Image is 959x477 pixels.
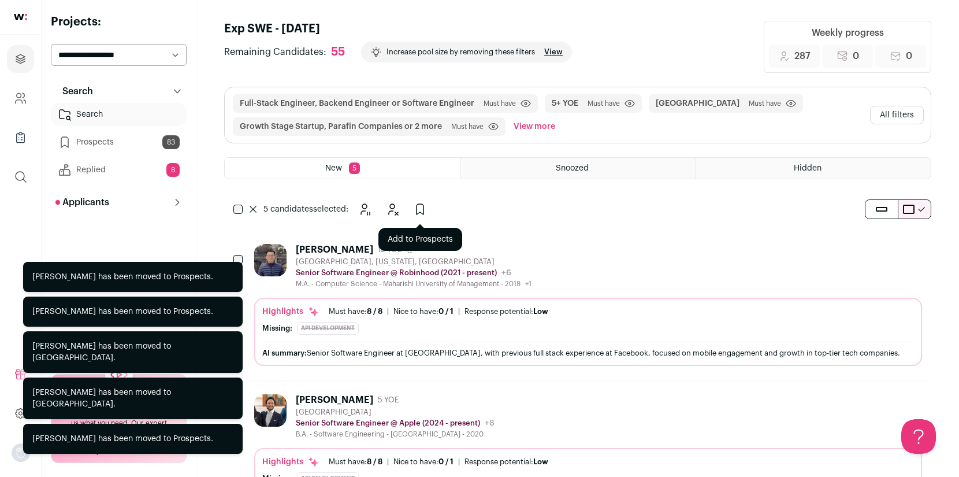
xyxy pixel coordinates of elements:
img: aa5cf5c9004675f4fbe9920a07ecdbb39966ba6e1f08922ec3991684b2941d4b [254,244,287,276]
button: Snooze [353,198,376,221]
span: 83 [162,135,180,149]
p: Applicants [55,195,109,209]
img: wellfound-shorthand-0d5821cbd27db2630d0214b213865d53afaa358527fdda9d0ea32b1df1b89c2c.svg [14,14,27,20]
div: B.A. - Software Engineering - [GEOGRAPHIC_DATA] - 2020 [296,430,495,439]
span: +8 [485,419,495,427]
button: All filters [870,106,924,124]
a: Prospects83 [51,131,187,154]
ul: | | [329,457,548,467]
div: API development [297,322,359,335]
div: M.A. - Computer Science - Maharishi University of Management - 2018 [296,279,531,289]
button: Applicants [51,191,187,214]
span: +1 [525,280,531,287]
button: [GEOGRAPHIC_DATA] [656,98,739,109]
div: Add to Prospects [378,228,462,251]
div: [PERSON_NAME] [296,394,373,406]
span: 8 / 8 [367,458,382,465]
div: Nice to have: [393,307,454,316]
a: Snoozed [460,158,695,179]
span: New [325,164,342,172]
div: Highlights [262,306,319,317]
img: ac844115f67e679ac97afb961241cf9dcf54bd74537456913c95a6594d22af4b [254,394,287,427]
div: Must have: [329,307,382,316]
a: Hidden [696,158,931,179]
button: Search [51,80,187,103]
div: Response potential: [464,457,548,467]
div: [PERSON_NAME] has been moved to [GEOGRAPHIC_DATA]. [32,341,233,364]
div: Must have: [329,457,382,467]
div: [PERSON_NAME] has been moved to Prospects. [32,271,213,283]
span: 8 / 8 [367,308,382,315]
div: [PERSON_NAME] [296,244,373,256]
span: 0 / 1 [438,308,454,315]
h2: Projects: [51,14,187,30]
a: Company Lists [7,124,34,151]
a: Company and ATS Settings [7,84,34,112]
span: Low [533,308,548,315]
button: Open dropdown [12,443,30,462]
div: Missing: [262,324,292,333]
button: Growth Stage Startup, Parafin Companies or 2 more [240,121,442,132]
a: View [544,47,563,57]
button: 5+ YOE [552,98,578,109]
p: Increase pool size by removing these filters [386,47,535,57]
div: [PERSON_NAME] has been moved to [GEOGRAPHIC_DATA]. [32,387,233,410]
span: +6 [501,269,511,277]
div: [GEOGRAPHIC_DATA] [296,408,495,417]
span: 15 YOE [378,245,402,254]
div: Nice to have: [393,457,454,467]
a: Search [51,103,187,126]
p: Senior Software Engineer @ Apple (2024 - present) [296,419,480,428]
button: View more [511,117,557,136]
span: 5 candidates [263,205,313,213]
span: 0 / 1 [438,458,454,465]
button: Full-Stack Engineer, Backend Engineer or Software Engineer [240,98,474,109]
span: 287 [794,49,811,63]
span: 0 [906,49,912,63]
span: Remaining Candidates: [224,45,326,59]
span: Must have [451,122,484,131]
button: Hide [381,198,404,221]
h1: Exp SWE - [DATE] [224,21,572,37]
span: 8 [166,163,180,177]
span: 5 [349,162,360,174]
span: 5 YOE [378,395,399,405]
span: Must have [588,99,620,108]
a: Replied8 [51,158,187,182]
span: selected: [263,204,348,215]
div: [PERSON_NAME] has been moved to Prospects. [32,433,213,445]
div: Response potential: [464,307,548,316]
div: Senior Software Engineer at [GEOGRAPHIC_DATA], with previous full stack experience at Facebook, f... [262,347,914,359]
span: Must have [484,99,516,108]
a: Projects [7,45,34,73]
iframe: Help Scout Beacon - Open [901,419,936,454]
button: Add to Prospects [408,198,432,221]
div: Weekly progress [812,26,884,40]
p: Search [55,84,93,98]
div: [PERSON_NAME] has been moved to Prospects. [32,306,213,317]
span: Hidden [794,164,822,172]
span: Low [533,458,548,465]
span: 0 [853,49,859,63]
div: Highlights [262,456,319,468]
img: nopic.png [12,443,30,462]
div: 55 [331,45,345,60]
span: AI summary: [262,349,307,357]
span: Must have [749,99,781,108]
span: Snoozed [556,164,589,172]
p: Senior Software Engineer @ Robinhood (2021 - present) [296,268,497,278]
ul: | | [329,307,548,316]
a: [PERSON_NAME] 15 YOE [GEOGRAPHIC_DATA], [US_STATE], [GEOGRAPHIC_DATA] Senior Software Engineer @ ... [254,244,922,366]
div: [GEOGRAPHIC_DATA], [US_STATE], [GEOGRAPHIC_DATA] [296,257,531,267]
